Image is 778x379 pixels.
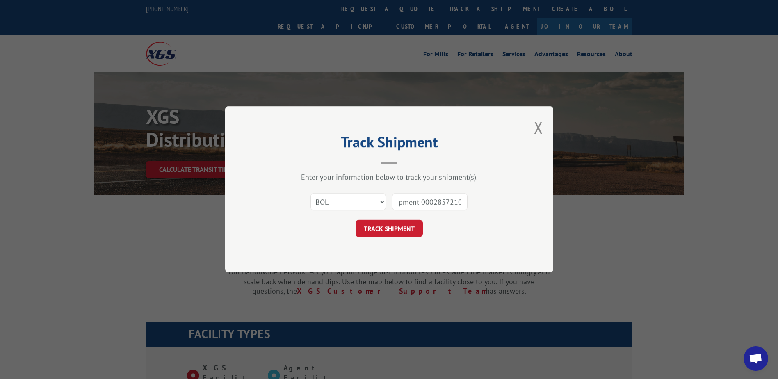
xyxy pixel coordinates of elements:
[744,346,768,371] a: Open chat
[356,220,423,237] button: TRACK SHIPMENT
[266,136,512,152] h2: Track Shipment
[534,116,543,138] button: Close modal
[266,173,512,182] div: Enter your information below to track your shipment(s).
[392,194,468,211] input: Number(s)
